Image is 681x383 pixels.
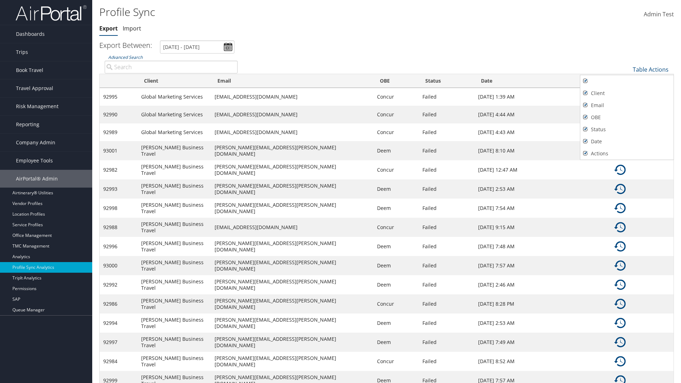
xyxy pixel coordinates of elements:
[16,5,87,21] img: airportal-logo.png
[16,116,39,133] span: Reporting
[580,111,674,123] a: OBE
[16,98,59,115] span: Risk Management
[580,148,674,160] a: Actions
[16,152,53,170] span: Employee Tools
[580,87,674,99] a: Client
[580,123,674,135] a: Status
[16,43,28,61] span: Trips
[16,134,55,151] span: Company Admin
[580,99,674,111] a: Email
[16,79,53,97] span: Travel Approval
[16,170,58,188] span: AirPortal® Admin
[16,61,43,79] span: Book Travel
[580,135,674,148] a: Date
[16,25,45,43] span: Dashboards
